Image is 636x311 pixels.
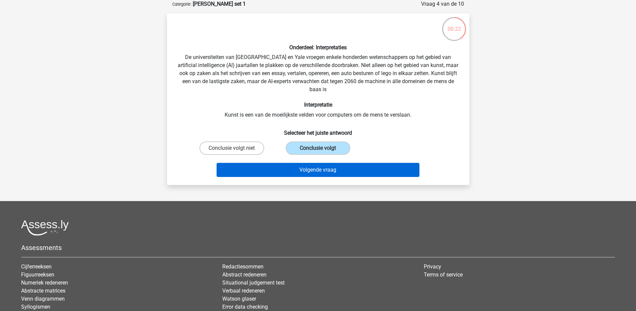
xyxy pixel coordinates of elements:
[424,271,463,278] a: Terms of service
[21,263,52,270] a: Cijferreeksen
[286,141,350,155] label: Conclusie volgt
[222,279,285,286] a: Situational judgement test
[222,296,256,302] a: Watson glaser
[199,141,264,155] label: Conclusie volgt niet
[178,124,459,136] h6: Selecteer het juiste antwoord
[172,2,191,7] small: Categorie:
[21,296,65,302] a: Venn diagrammen
[178,102,459,108] h6: Interpretatie
[21,244,615,252] h5: Assessments
[170,19,467,180] div: De universiteiten van [GEOGRAPHIC_DATA] en Yale vroegen enkele honderden wetenschappers op het ge...
[222,304,268,310] a: Error data checking
[217,163,419,177] button: Volgende vraag
[442,16,467,33] div: 00:22
[21,220,69,236] img: Assessly logo
[424,263,441,270] a: Privacy
[222,263,264,270] a: Redactiesommen
[178,44,459,51] h6: Onderdeel: Interpretaties
[222,271,267,278] a: Abstract redeneren
[21,288,65,294] a: Abstracte matrices
[21,271,54,278] a: Figuurreeksen
[222,288,265,294] a: Verbaal redeneren
[21,304,50,310] a: Syllogismen
[21,279,68,286] a: Numeriek redeneren
[193,1,246,7] strong: [PERSON_NAME] set 1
